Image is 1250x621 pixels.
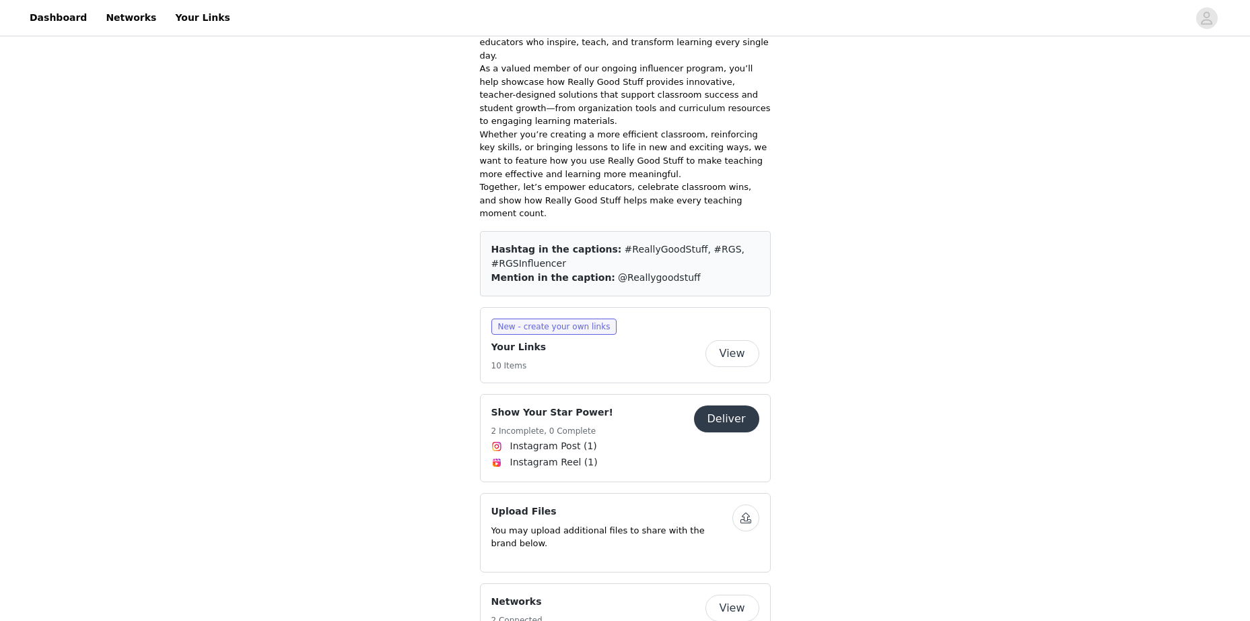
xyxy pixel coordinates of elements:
span: @Reallygoodstuff [618,272,701,283]
h5: 2 Incomplete, 0 Complete [491,425,613,437]
h4: Networks [491,595,543,609]
h5: 10 Items [491,360,547,372]
a: Dashboard [22,3,95,33]
img: Instagram Reels Icon [491,457,502,468]
button: View [705,340,759,367]
button: Deliver [694,405,759,432]
a: Your Links [167,3,238,33]
span: Instagram Post (1) [510,439,597,453]
h4: Your Links [491,340,547,354]
span: #ReallyGoodStuff, #RGS, #RGSInfluencer [491,244,744,269]
span: Hashtag in the captions: [491,244,622,255]
div: avatar [1200,7,1213,29]
p: As a valued member of our ongoing influencer program, you’ll help showcase how Really Good Stuff ... [480,62,771,128]
span: New - create your own links [491,319,617,335]
h4: Upload Files [491,504,732,519]
p: Together, let’s empower educators, celebrate classroom wins, and show how Really Good Stuff helps... [480,181,771,220]
span: Mention in the caption: [491,272,615,283]
img: Instagram Icon [491,441,502,452]
span: Instagram Reel (1) [510,455,598,469]
a: Networks [98,3,164,33]
p: Whether you’re creating a more efficient classroom, reinforcing key skills, or bringing lessons t... [480,128,771,181]
p: You may upload additional files to share with the brand below. [491,524,732,550]
p: We’re thrilled to have you as part of our passionate community of educators who inspire, teach, a... [480,23,771,63]
div: Show Your Star Power! [480,394,771,482]
h4: Show Your Star Power! [491,405,613,420]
